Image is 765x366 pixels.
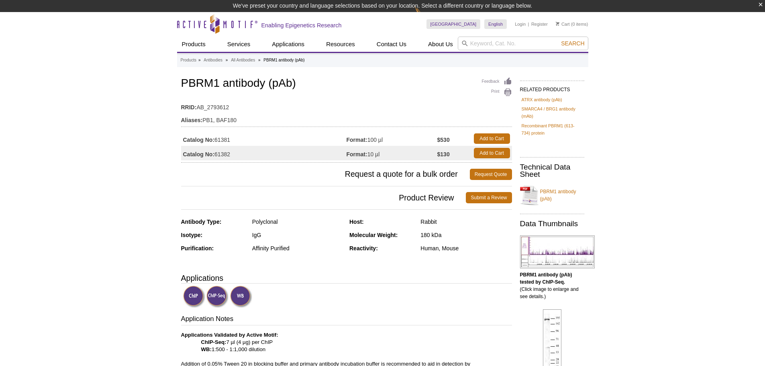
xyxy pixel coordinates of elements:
td: PB1, BAF180 [181,112,512,125]
h2: Enabling Epigenetics Research [261,22,342,29]
a: Print [482,88,512,97]
td: 61382 [181,146,347,160]
strong: Reactivity: [349,245,378,251]
a: Services [222,37,255,52]
a: SMARCA4 / BRG1 antibody (mAb) [522,105,583,120]
strong: RRID: [181,104,197,111]
button: Search [559,40,587,47]
a: Add to Cart [474,133,510,144]
h2: Technical Data Sheet [520,164,584,178]
strong: $530 [437,136,450,143]
strong: Format: [347,151,367,158]
b: PBRM1 antibody (pAb) tested by ChIP-Seq. [520,272,572,285]
h3: Applications [181,272,512,284]
li: PBRM1 antibody (pAb) [263,58,304,62]
a: Resources [321,37,360,52]
span: Product Review [181,192,466,203]
input: Keyword, Cat. No. [458,37,588,50]
h3: Application Notes [181,314,512,325]
h2: Data Thumbnails [520,220,584,227]
a: Add to Cart [474,148,510,158]
a: All Antibodies [231,57,255,64]
a: Applications [267,37,309,52]
div: Polyclonal [252,218,343,225]
strong: Aliases: [181,117,203,124]
a: Cart [556,21,570,27]
h1: PBRM1 antibody (pAb) [181,77,512,91]
strong: Purification: [181,245,214,251]
li: (0 items) [556,19,588,29]
td: 10 µl [347,146,437,160]
a: Login [515,21,526,27]
img: Your Cart [556,22,559,26]
a: [GEOGRAPHIC_DATA] [426,19,481,29]
a: Recombinant PBRM1 (613-734) protein [522,122,583,137]
span: Request a quote for a bulk order [181,169,470,180]
a: Products [181,57,196,64]
img: Western Blot Validated [230,286,252,308]
strong: Catalog No: [183,151,215,158]
p: (Click image to enlarge and see details.) [520,271,584,300]
td: 61381 [181,131,347,146]
img: Change Here [415,6,436,25]
li: » [226,58,228,62]
a: Request Quote [470,169,512,180]
strong: Host: [349,219,364,225]
a: Feedback [482,77,512,86]
a: Submit a Review [466,192,512,203]
img: ChIP-Seq Validated [206,286,228,308]
img: ChIP Validated [183,286,205,308]
li: » [198,58,201,62]
li: » [258,58,261,62]
a: ATRX antibody (pAb) [522,96,562,103]
span: Search [561,40,584,47]
a: Register [531,21,548,27]
div: IgG [252,231,343,239]
a: About Us [423,37,458,52]
strong: $130 [437,151,450,158]
div: Human, Mouse [420,245,512,252]
td: AB_2793612 [181,99,512,112]
strong: ChIP-Seq: [201,339,226,345]
li: | [528,19,529,29]
a: Products [177,37,210,52]
div: 180 kDa [420,231,512,239]
img: PBRM1 antibody (pAb) tested by ChIP-Seq. [520,235,595,268]
strong: Isotype: [181,232,203,238]
strong: Antibody Type: [181,219,222,225]
strong: Format: [347,136,367,143]
a: Antibodies [204,57,222,64]
a: Contact Us [372,37,411,52]
h2: RELATED PRODUCTS [520,80,584,95]
td: 100 µl [347,131,437,146]
div: Rabbit [420,218,512,225]
a: English [484,19,507,29]
a: PBRM1 antibody (pAb) [520,183,584,207]
b: Applications Validated by Active Motif: [181,332,278,338]
strong: WB: [201,346,212,352]
div: Affinity Purified [252,245,343,252]
strong: Catalog No: [183,136,215,143]
strong: Molecular Weight: [349,232,398,238]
